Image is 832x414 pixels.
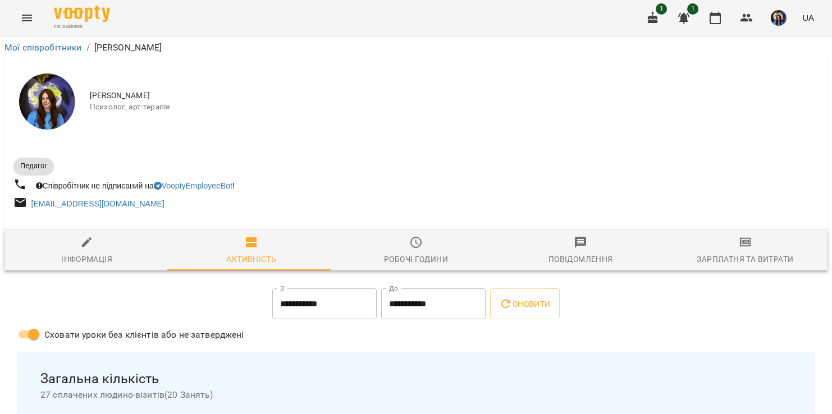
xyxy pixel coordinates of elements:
div: Зарплатня та Витрати [697,252,793,266]
span: [PERSON_NAME] [90,90,819,102]
a: Мої співробітники [4,42,82,53]
button: Оновити [490,288,559,320]
span: Педагог [13,161,54,171]
a: VooptyEmployeeBot [154,181,232,190]
span: 27 сплачених людино-візитів ( 20 Занять ) [40,388,792,402]
button: Menu [13,4,40,31]
img: Voopty Logo [54,6,110,22]
span: 1 [687,3,698,15]
span: Загальна кількість [40,370,792,388]
span: 1 [656,3,667,15]
span: For Business [54,23,110,30]
button: UA [798,7,819,28]
nav: breadcrumb [4,41,828,54]
a: [EMAIL_ADDRESS][DOMAIN_NAME] [31,199,164,208]
div: Повідомлення [548,252,613,266]
div: Активність [226,252,276,266]
li: / [86,41,90,54]
p: [PERSON_NAME] [94,41,162,54]
div: Робочі години [384,252,448,266]
div: Інформація [61,252,112,266]
div: Співробітник не підписаний на ! [34,178,237,194]
img: Вахнован Діана [19,73,75,130]
span: Оновити [499,297,550,311]
span: Сховати уроки без клієнтів або не затверджені [44,328,244,342]
img: 45559c1a150f8c2aa145bf47fc7aae9b.jpg [771,10,787,26]
span: Психолог, арт-терапія [90,102,819,113]
span: UA [802,12,814,24]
